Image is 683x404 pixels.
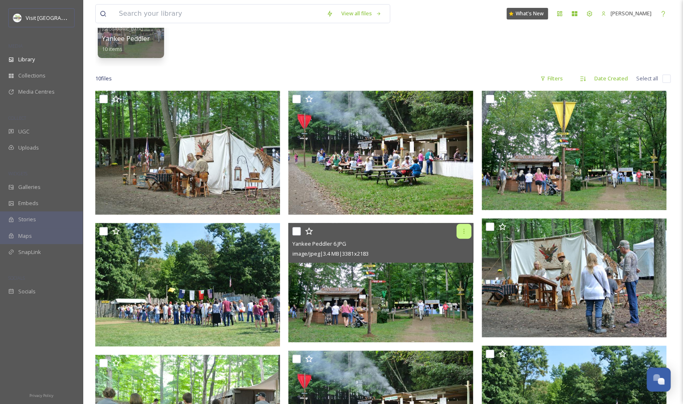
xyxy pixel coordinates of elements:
[29,393,53,398] span: Privacy Policy
[8,115,26,121] span: COLLECT
[8,43,23,49] span: MEDIA
[18,288,36,295] span: Socials
[115,5,322,23] input: Search your library
[18,183,41,191] span: Galleries
[597,5,656,22] a: [PERSON_NAME]
[337,5,386,22] a: View all files
[647,368,671,392] button: Open Chat
[8,170,27,177] span: WIDGETS
[102,27,143,32] span: [GEOGRAPHIC_DATA]
[590,70,632,87] div: Date Created
[18,215,36,223] span: Stories
[18,128,29,135] span: UGC
[18,56,35,63] span: Library
[29,390,53,400] a: Privacy Policy
[26,14,90,22] span: Visit [GEOGRAPHIC_DATA]
[18,232,32,240] span: Maps
[18,72,46,80] span: Collections
[288,91,473,215] img: Yankee Peddler 9.jpg
[18,144,39,152] span: Uploads
[102,34,150,43] span: Yankee Peddler
[95,75,112,82] span: 10 file s
[482,91,666,210] img: Yankee Peddler 8.jpg
[611,10,652,17] span: [PERSON_NAME]
[18,248,41,256] span: SnapLink
[95,91,280,215] img: Yankee Peddler 10.jpg
[13,14,22,22] img: download.jpeg
[636,75,658,82] span: Select all
[102,45,123,53] span: 10 items
[8,275,25,281] span: SOCIALS
[95,223,280,347] img: Yankee Peddler 7.jpg
[482,218,666,337] img: Yankee Peddler 5.JPG
[18,88,55,96] span: Media Centres
[288,223,473,342] img: Yankee Peddler 6.JPG
[507,8,548,19] a: What's New
[102,24,150,53] a: [GEOGRAPHIC_DATA]Yankee Peddler10 items
[292,250,368,257] span: image/jpeg | 3.4 MB | 3381 x 2183
[18,199,39,207] span: Embeds
[292,240,346,247] span: Yankee Peddler 6.JPG
[536,70,567,87] div: Filters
